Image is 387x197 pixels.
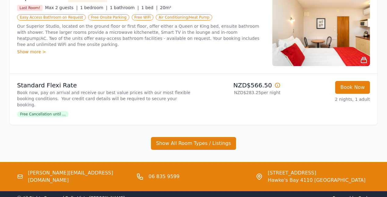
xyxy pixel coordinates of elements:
span: Last Room! [17,5,43,11]
button: Show All Room Types / Listings [151,137,236,150]
button: Book Now [335,81,370,94]
p: Book now, pay on arrival and receive our best value prices with our most flexible booking conditi... [17,90,191,108]
span: Max 2 guests | [45,5,78,10]
span: Free Cancellation until ... [17,111,69,117]
span: 1 bathroom | [110,5,139,10]
span: 1 bed | [141,5,157,10]
span: Hawke's Bay 4110 [GEOGRAPHIC_DATA] [268,177,366,184]
a: 06 835 9599 [149,173,180,180]
p: 2 nights, 1 adult [285,96,370,102]
span: 20m² [160,5,171,10]
p: Standard Flexi Rate [17,81,191,90]
span: Easy Access Bathroom on Request [17,14,86,20]
span: Free WiFi [132,14,154,20]
span: 1 bedroom | [80,5,108,10]
a: [PERSON_NAME][EMAIL_ADDRESS][DOMAIN_NAME] [28,169,131,184]
span: [STREET_ADDRESS] [268,169,366,177]
span: Air Conditioning/Heat Pump [156,14,212,20]
p: Our Superior Studio, located on the ground floor or first floor, offer either a Queen or King bed... [17,23,265,47]
p: NZD$566.50 [196,81,281,90]
p: NZD$283.25 per night [196,90,281,96]
span: Free Onsite Parking [88,14,129,20]
div: Show more > [17,49,265,55]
